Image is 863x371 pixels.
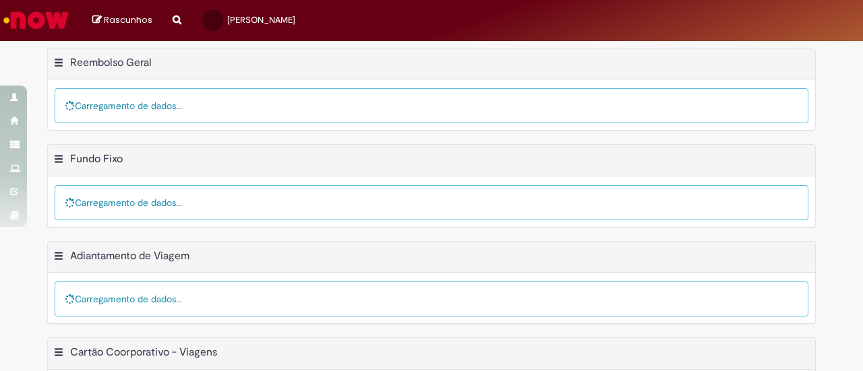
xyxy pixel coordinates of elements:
button: Fundo Fixo Menu de contexto [53,152,64,170]
img: ServiceNow [1,7,71,34]
div: Carregamento de dados... [55,88,808,123]
button: Reembolso Geral Menu de contexto [53,56,64,73]
button: Adiantamento de Viagem Menu de contexto [53,249,64,267]
a: Rascunhos [92,14,152,27]
div: Carregamento de dados... [55,281,808,316]
span: [PERSON_NAME] [227,14,295,26]
button: Cartão Coorporativo - Viagens Menu de contexto [53,345,64,363]
span: Rascunhos [104,13,152,26]
h2: Reembolso Geral [70,56,152,69]
div: Carregamento de dados... [55,185,808,220]
h2: Adiantamento de Viagem [70,249,189,263]
h2: Fundo Fixo [70,152,123,166]
h2: Cartão Coorporativo - Viagens [70,346,217,360]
